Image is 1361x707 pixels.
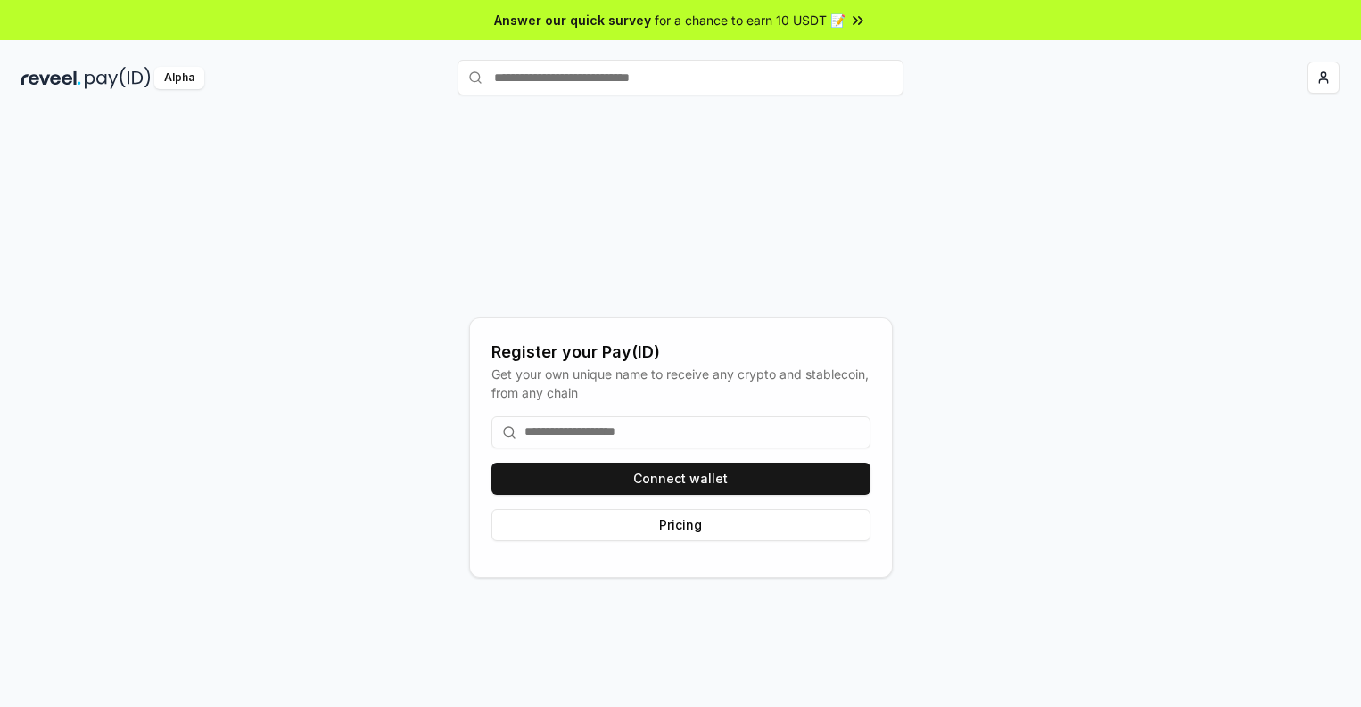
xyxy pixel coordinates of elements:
button: Pricing [491,509,870,541]
button: Connect wallet [491,463,870,495]
img: reveel_dark [21,67,81,89]
img: pay_id [85,67,151,89]
div: Alpha [154,67,204,89]
div: Get your own unique name to receive any crypto and stablecoin, from any chain [491,365,870,402]
span: Answer our quick survey [494,11,651,29]
div: Register your Pay(ID) [491,340,870,365]
span: for a chance to earn 10 USDT 📝 [655,11,845,29]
